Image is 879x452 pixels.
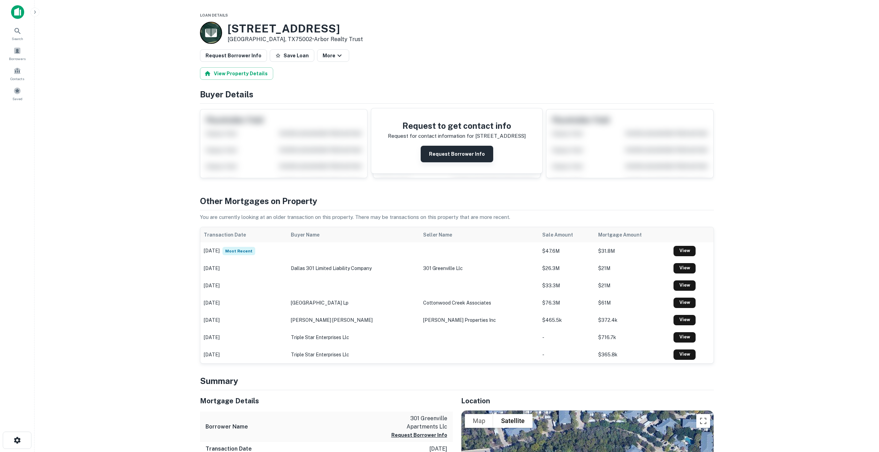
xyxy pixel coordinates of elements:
[200,260,287,277] td: [DATE]
[388,132,474,140] p: Request for contact information for
[696,414,710,428] button: Toggle fullscreen view
[461,396,714,406] h5: Location
[206,423,248,431] h6: Borrower Name
[200,88,714,100] h4: Buyer Details
[2,44,32,63] a: Borrowers
[539,294,595,311] td: $76.3M
[287,346,420,363] td: triple star enterprises llc
[539,346,595,363] td: -
[200,49,267,62] button: Request Borrower Info
[2,64,32,83] a: Contacts
[200,311,287,329] td: [DATE]
[314,36,363,42] a: Arbor Realty Trust
[475,132,526,140] p: [STREET_ADDRESS]
[200,277,287,294] td: [DATE]
[595,227,670,242] th: Mortgage Amount
[595,294,670,311] td: $61M
[200,375,714,387] h4: Summary
[287,329,420,346] td: triple star enterprises llc
[420,294,539,311] td: cottonwood creek associates
[200,13,228,17] span: Loan Details
[200,227,287,242] th: Transaction Date
[388,119,526,132] h4: Request to get contact info
[11,5,24,19] img: capitalize-icon.png
[673,246,696,256] a: View
[673,349,696,360] a: View
[200,195,714,207] h4: Other Mortgages on Property
[539,242,595,260] td: $47.6M
[287,227,420,242] th: Buyer Name
[200,396,453,406] h5: Mortgage Details
[539,311,595,329] td: $465.5k
[317,49,349,62] button: More
[270,49,314,62] button: Save Loan
[595,277,670,294] td: $21M
[595,329,670,346] td: $716.7k
[200,67,273,80] button: View Property Details
[595,346,670,363] td: $365.8k
[673,315,696,325] a: View
[673,263,696,273] a: View
[493,414,533,428] button: Show satellite imagery
[2,24,32,43] a: Search
[222,247,255,255] span: Most Recent
[10,76,24,81] span: Contacts
[420,227,539,242] th: Seller Name
[420,260,539,277] td: 301 greenville llc
[539,277,595,294] td: $33.3M
[287,311,420,329] td: [PERSON_NAME] [PERSON_NAME]
[595,311,670,329] td: $372.4k
[539,227,595,242] th: Sale Amount
[673,298,696,308] a: View
[391,431,447,439] button: Request Borrower Info
[200,346,287,363] td: [DATE]
[12,36,23,41] span: Search
[421,146,493,162] button: Request Borrower Info
[465,414,493,428] button: Show street map
[595,242,670,260] td: $31.8M
[673,332,696,343] a: View
[539,260,595,277] td: $26.3M
[287,294,420,311] td: [GEOGRAPHIC_DATA] lp
[2,84,32,103] a: Saved
[9,56,26,61] span: Borrowers
[228,22,363,35] h3: [STREET_ADDRESS]
[595,260,670,277] td: $21M
[287,260,420,277] td: dallas 301 limited liability company
[673,280,696,291] a: View
[385,414,447,431] p: 301 greenville apartments llc
[844,397,879,430] iframe: Chat Widget
[200,329,287,346] td: [DATE]
[12,96,22,102] span: Saved
[228,35,363,44] p: [GEOGRAPHIC_DATA], TX75002 •
[200,213,714,221] p: You are currently looking at an older transaction on this property. There may be transactions on ...
[200,242,287,260] td: [DATE]
[200,294,287,311] td: [DATE]
[539,329,595,346] td: -
[420,311,539,329] td: [PERSON_NAME] properties inc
